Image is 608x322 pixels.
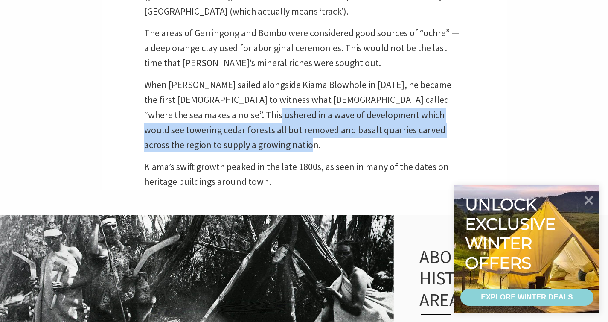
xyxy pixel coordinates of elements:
[144,159,464,189] p: Kiama’s swift growth peaked in the late 1800s, as seen in many of the dates on heritage buildings...
[481,289,573,306] div: EXPLORE WINTER DEALS
[144,26,464,71] p: The areas of Gerringong and Bombo were considered good sources of “ochre” — a deep orange clay us...
[460,289,593,306] a: EXPLORE WINTER DEALS
[465,195,559,272] div: Unlock exclusive winter offers
[419,246,582,315] h3: Aboriginal history in the area
[144,77,464,152] p: When [PERSON_NAME] sailed alongside Kiama Blowhole in [DATE], he became the first [DEMOGRAPHIC_DA...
